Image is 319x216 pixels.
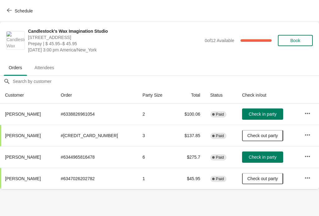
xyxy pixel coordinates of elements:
td: # 6338826961054 [56,103,137,125]
span: Candlestock's Wax Imagination Studio [28,28,202,34]
td: 3 [138,125,174,146]
span: Check in party [249,155,276,160]
span: [PERSON_NAME] [5,176,41,181]
th: Check in/out [237,87,299,103]
span: Orders [4,62,27,73]
span: Check out party [247,133,278,138]
td: $100.06 [174,103,205,125]
td: $45.95 [174,168,205,189]
span: Check in party [249,112,276,117]
span: [PERSON_NAME] [5,133,41,138]
span: Check out party [247,176,278,181]
span: Paid [216,176,224,181]
span: [PERSON_NAME] [5,112,41,117]
td: 6 [138,146,174,168]
img: Candlestock's Wax Imagination Studio [7,31,25,50]
th: Status [205,87,237,103]
span: [PERSON_NAME] [5,155,41,160]
td: $137.85 [174,125,205,146]
td: # [CREDIT_CARD_NUMBER] [56,125,137,146]
span: Paid [216,133,224,138]
th: Order [56,87,137,103]
td: 2 [138,103,174,125]
span: [STREET_ADDRESS] [28,34,202,41]
th: Total [174,87,205,103]
span: [DATE] 3:00 pm America/New_York [28,47,202,53]
input: Search by customer [12,76,319,87]
th: Party Size [138,87,174,103]
button: Book [278,35,313,46]
span: Book [290,38,300,43]
button: Check in party [242,108,283,120]
span: Schedule [15,8,33,13]
span: Paid [216,155,224,160]
span: Prepay | $ 45.95–$ 45.95 [28,41,202,47]
button: Check in party [242,151,283,163]
span: 0 of 12 Available [205,38,234,43]
td: # 6344965816478 [56,146,137,168]
td: $275.7 [174,146,205,168]
td: # 6347026202782 [56,168,137,189]
span: Paid [216,112,224,117]
button: Schedule [3,5,38,17]
td: 1 [138,168,174,189]
button: Check out party [242,130,283,141]
span: Attendees [30,62,59,73]
button: Check out party [242,173,283,184]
